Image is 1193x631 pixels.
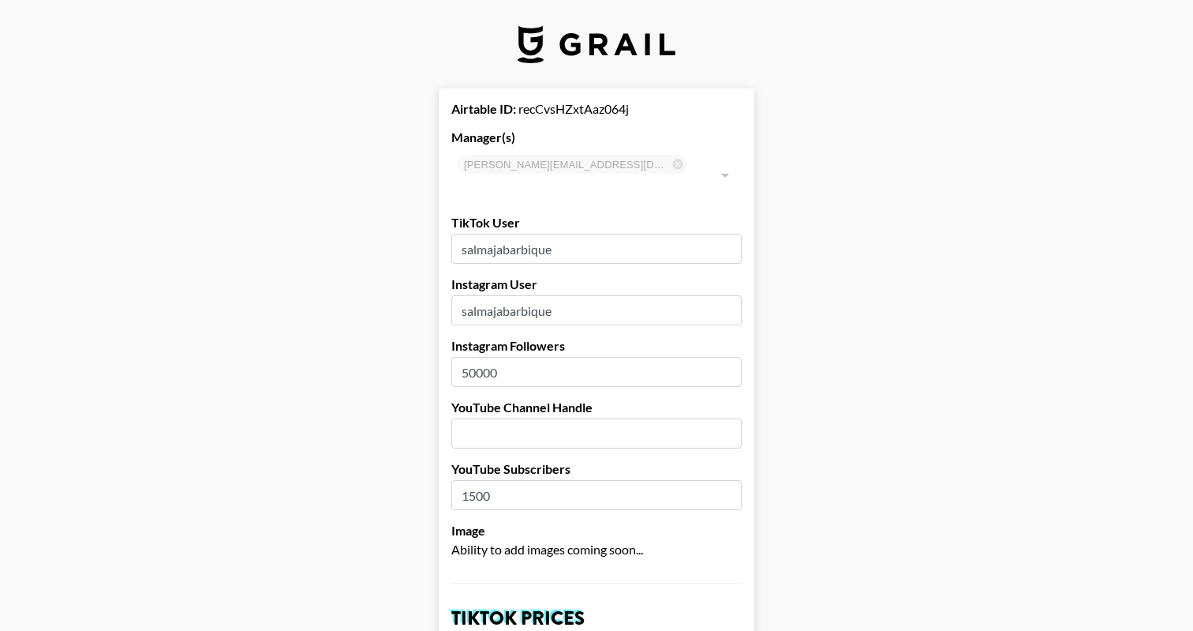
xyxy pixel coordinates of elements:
[451,215,742,231] label: TikTok User
[451,400,742,415] label: YouTube Channel Handle
[451,338,742,354] label: Instagram Followers
[451,130,742,145] label: Manager(s)
[451,101,516,116] strong: Airtable ID:
[451,542,643,557] span: Ability to add images coming soon...
[451,276,742,292] label: Instagram User
[451,101,742,117] div: recCvsHZxtAaz064j
[518,25,675,63] img: Grail Talent Logo
[451,523,742,539] label: Image
[451,461,742,477] label: YouTube Subscribers
[451,609,742,628] h2: TikTok Prices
